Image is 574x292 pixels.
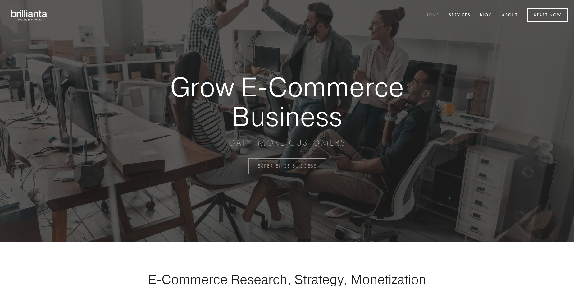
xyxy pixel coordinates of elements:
a: Services [445,10,475,21]
a: About [498,10,522,21]
a: Blog [476,10,496,21]
img: brillianta - research, strategy, marketing [6,6,53,24]
h1: E-Commerce Research, Strategy, Monetization [129,271,445,287]
a: Start Now [527,8,568,22]
a: Home [421,10,443,21]
strong: Grow E-Commerce Business [148,72,426,131]
p: GAIN MORE CUSTOMERS [148,137,426,148]
a: EXPERIENCE SUCCESS [248,158,326,174]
